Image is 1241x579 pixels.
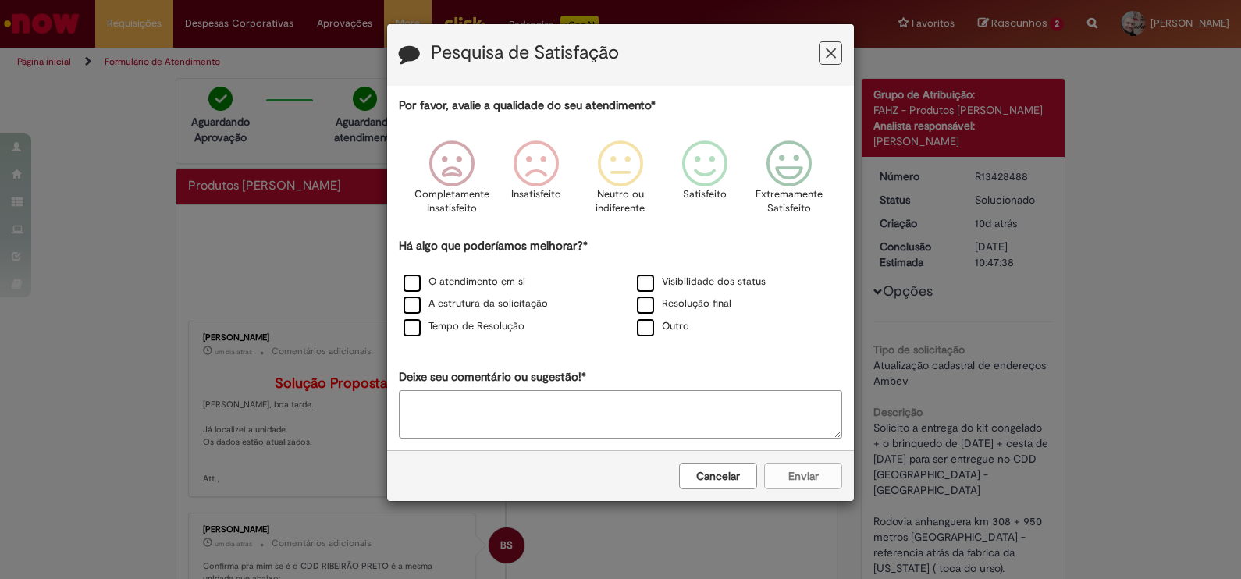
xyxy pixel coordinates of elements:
[637,319,689,334] label: Outro
[399,238,842,339] div: Há algo que poderíamos melhorar?*
[414,187,489,216] p: Completamente Insatisfeito
[399,369,586,385] label: Deixe seu comentário ou sugestão!*
[404,319,524,334] label: Tempo de Resolução
[399,98,656,114] label: Por favor, avalie a qualidade do seu atendimento*
[511,187,561,202] p: Insatisfeito
[411,129,491,236] div: Completamente Insatisfeito
[592,187,649,216] p: Neutro ou indiferente
[679,463,757,489] button: Cancelar
[637,297,731,311] label: Resolução final
[431,43,619,63] label: Pesquisa de Satisfação
[749,129,829,236] div: Extremamente Satisfeito
[637,275,766,289] label: Visibilidade dos status
[665,129,745,236] div: Satisfeito
[404,275,525,289] label: O atendimento em si
[683,187,727,202] p: Satisfeito
[581,129,660,236] div: Neutro ou indiferente
[404,297,548,311] label: A estrutura da solicitação
[756,187,823,216] p: Extremamente Satisfeito
[496,129,576,236] div: Insatisfeito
